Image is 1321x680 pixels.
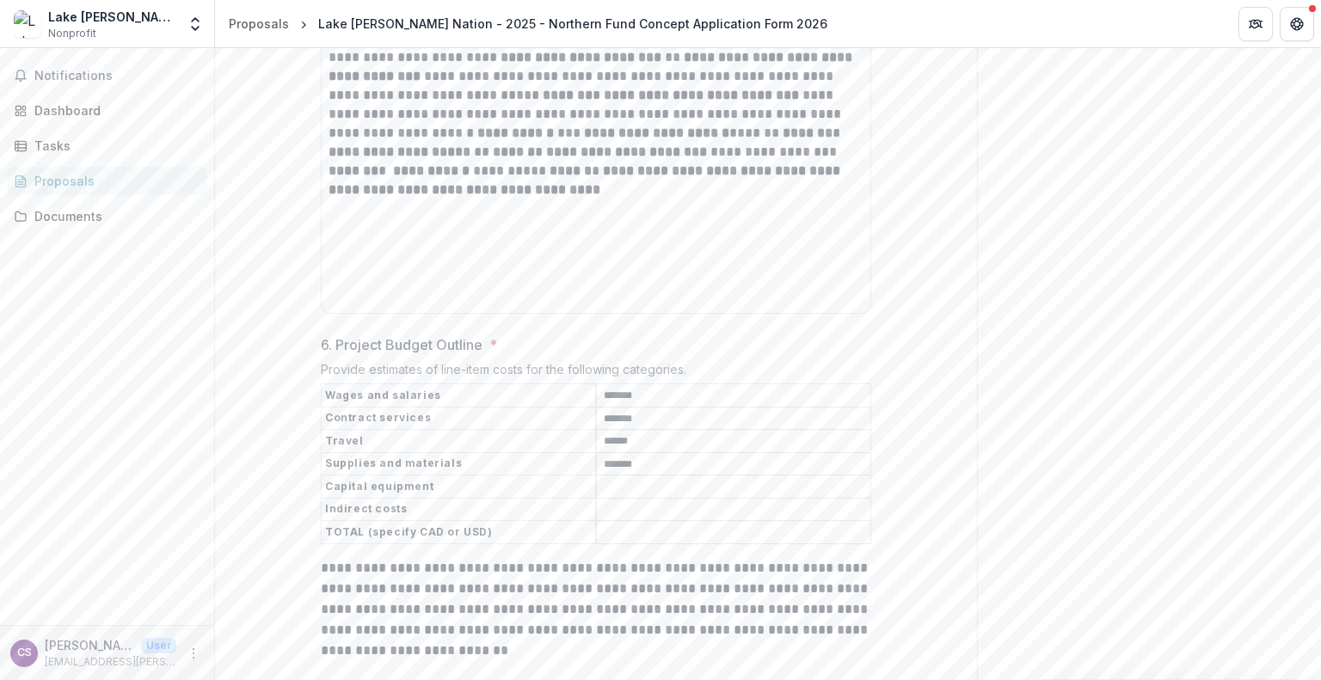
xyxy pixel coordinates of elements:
div: Provide estimates of line-item costs for the following categories. [321,362,871,383]
div: Proposals [34,172,194,190]
div: Lake [PERSON_NAME] Nation - 2025 - Northern Fund Concept Application Form 2026 [318,15,827,33]
th: TOTAL (specify CAD or USD) [322,521,597,544]
th: Travel [322,430,597,453]
a: Documents [7,202,207,230]
th: Indirect costs [322,498,597,521]
button: Open entity switcher [183,7,207,41]
div: Documents [34,207,194,225]
a: Dashboard [7,96,207,125]
p: 6. Project Budget Outline [321,334,482,355]
th: Wages and salaries [322,384,597,407]
button: Notifications [7,62,207,89]
th: Contract services [322,407,597,430]
a: Proposals [222,11,296,36]
a: Tasks [7,132,207,160]
div: Cassie Seibert [17,647,32,659]
p: User [141,638,176,653]
button: Partners [1238,7,1273,41]
div: Proposals [229,15,289,33]
th: Supplies and materials [322,452,597,475]
div: Tasks [34,137,194,155]
p: [PERSON_NAME] [45,636,134,654]
p: [EMAIL_ADDRESS][PERSON_NAME][DOMAIN_NAME] [45,654,176,670]
img: Lake Babine Nation [14,10,41,38]
div: Lake [PERSON_NAME] Nation [48,8,176,26]
div: Dashboard [34,101,194,119]
th: Capital equipment [322,475,597,499]
a: Proposals [7,167,207,195]
button: Get Help [1280,7,1314,41]
span: Notifications [34,69,200,83]
button: More [183,643,204,664]
nav: breadcrumb [222,11,834,36]
span: Nonprofit [48,26,96,41]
